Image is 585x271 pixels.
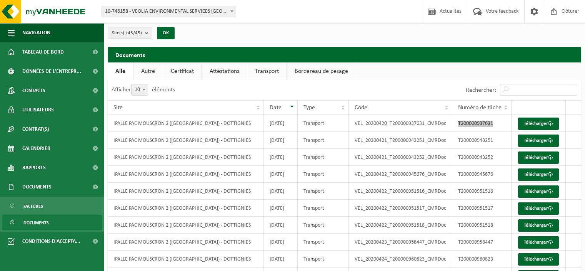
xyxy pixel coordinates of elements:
a: Autre [133,62,163,80]
td: Transport [298,217,348,234]
td: Transport [298,251,348,268]
td: [DATE] [264,217,298,234]
td: [DATE] [264,234,298,251]
count: (45/45) [126,30,142,35]
a: Télécharger [518,151,559,164]
td: VEL_20200422_T200000951518_CMRDoc [349,217,452,234]
a: Télécharger [518,236,559,249]
a: Certificat [163,62,202,80]
a: Documents [2,215,102,230]
td: [DATE] [264,132,298,149]
a: Bordereau de pesage [287,62,356,80]
td: T200000951517 [452,200,512,217]
td: [DATE] [264,200,298,217]
span: Contacts [22,81,45,100]
td: T200000960823 [452,251,512,268]
label: Rechercher: [466,87,496,93]
td: T200000943252 [452,149,512,166]
a: Télécharger [518,168,559,181]
td: IPALLE PAC MOUSCRON 2 ([GEOGRAPHIC_DATA]) - DOTTIGNIES [108,251,264,268]
a: Télécharger [518,219,559,232]
span: Factures [23,199,43,214]
td: T200000943251 [452,132,512,149]
td: Transport [298,200,348,217]
td: T200000937631 [452,115,512,132]
td: VEL_20200423_T200000958447_CMRDoc [349,234,452,251]
td: VEL_20200424_T200000960823_CMRDoc [349,251,452,268]
span: 10-746158 - VEOLIA ENVIRONMENTAL SERVICES WALLONIE - GRÂCE-HOLLOGNE [102,6,236,17]
td: Transport [298,132,348,149]
td: [DATE] [264,183,298,200]
span: Conditions d'accepta... [22,232,80,251]
td: VEL_20200421_T200000943252_CMRDoc [349,149,452,166]
td: T200000945676 [452,166,512,183]
span: Numéro de tâche [458,104,502,111]
td: VEL_20200421_T200000943251_CMRDoc [349,132,452,149]
span: Navigation [22,23,50,42]
td: IPALLE PAC MOUSCRON 2 ([GEOGRAPHIC_DATA]) - DOTTIGNIES [108,234,264,251]
a: Télécharger [518,253,559,266]
span: 10 [131,84,148,96]
a: Alle [108,62,133,80]
td: IPALLE PAC MOUSCRON 2 ([GEOGRAPHIC_DATA]) - DOTTIGNIES [108,217,264,234]
td: [DATE] [264,251,298,268]
td: [DATE] [264,115,298,132]
button: OK [157,27,175,39]
td: [DATE] [264,149,298,166]
td: VEL_20200422_T200000951517_CMRDoc [349,200,452,217]
span: 10 [132,84,148,95]
a: Télécharger [518,118,559,130]
label: Afficher éléments [112,87,175,93]
button: Site(s)(45/45) [108,27,152,39]
span: Date [270,104,282,111]
span: Tableau de bord [22,42,64,62]
td: IPALLE PAC MOUSCRON 2 ([GEOGRAPHIC_DATA]) - DOTTIGNIES [108,115,264,132]
h2: Documents [108,47,581,62]
span: Site(s) [112,27,142,39]
a: Transport [247,62,287,80]
td: IPALLE PAC MOUSCRON 2 ([GEOGRAPHIC_DATA]) - DOTTIGNIES [108,200,264,217]
td: VEL_20200422_T200000945676_CMRDoc [349,166,452,183]
span: Contrat(s) [22,120,49,139]
span: Type [303,104,315,111]
span: Calendrier [22,139,50,158]
td: T200000951518 [452,217,512,234]
span: Rapports [22,158,46,177]
a: Télécharger [518,185,559,198]
td: IPALLE PAC MOUSCRON 2 ([GEOGRAPHIC_DATA]) - DOTTIGNIES [108,149,264,166]
td: Transport [298,149,348,166]
a: Attestations [202,62,247,80]
td: T200000958447 [452,234,512,251]
span: Site [113,104,123,111]
a: Télécharger [518,135,559,147]
td: Transport [298,234,348,251]
td: VEL_20200420_T200000937631_CMRDoc [349,115,452,132]
td: VEL_20200422_T200000951516_CMRDoc [349,183,452,200]
td: Transport [298,183,348,200]
a: Factures [2,199,102,213]
span: Code [355,104,367,111]
span: Documents [23,215,49,230]
td: IPALLE PAC MOUSCRON 2 ([GEOGRAPHIC_DATA]) - DOTTIGNIES [108,132,264,149]
span: Utilisateurs [22,100,54,120]
a: Télécharger [518,202,559,215]
td: T200000951516 [452,183,512,200]
td: Transport [298,166,348,183]
td: [DATE] [264,166,298,183]
td: IPALLE PAC MOUSCRON 2 ([GEOGRAPHIC_DATA]) - DOTTIGNIES [108,166,264,183]
span: Documents [22,177,52,197]
span: Données de l'entrepr... [22,62,81,81]
td: IPALLE PAC MOUSCRON 2 ([GEOGRAPHIC_DATA]) - DOTTIGNIES [108,183,264,200]
td: Transport [298,115,348,132]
